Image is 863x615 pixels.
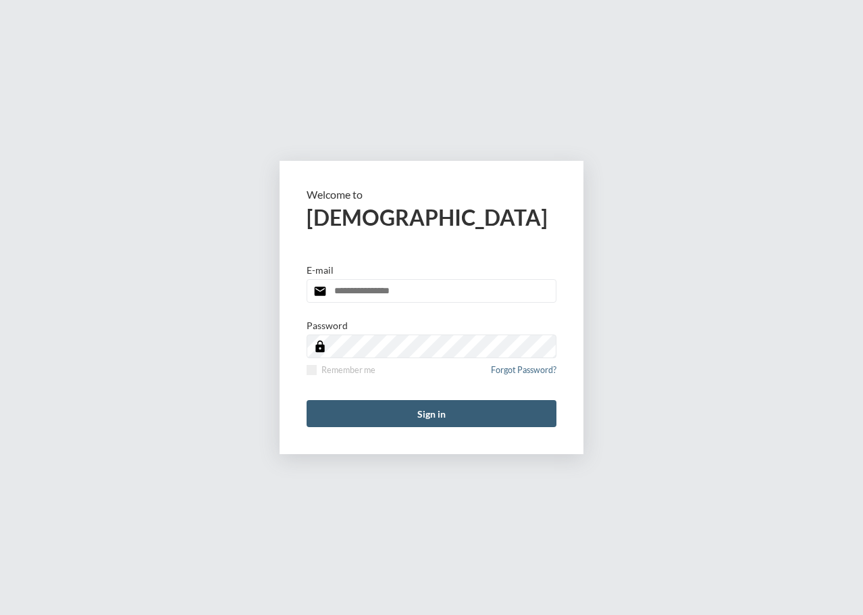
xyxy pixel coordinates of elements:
[491,365,556,383] a: Forgot Password?
[307,400,556,427] button: Sign in
[307,320,348,331] p: Password
[307,188,556,201] p: Welcome to
[307,365,375,375] label: Remember me
[307,264,334,276] p: E-mail
[307,204,556,230] h2: [DEMOGRAPHIC_DATA]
